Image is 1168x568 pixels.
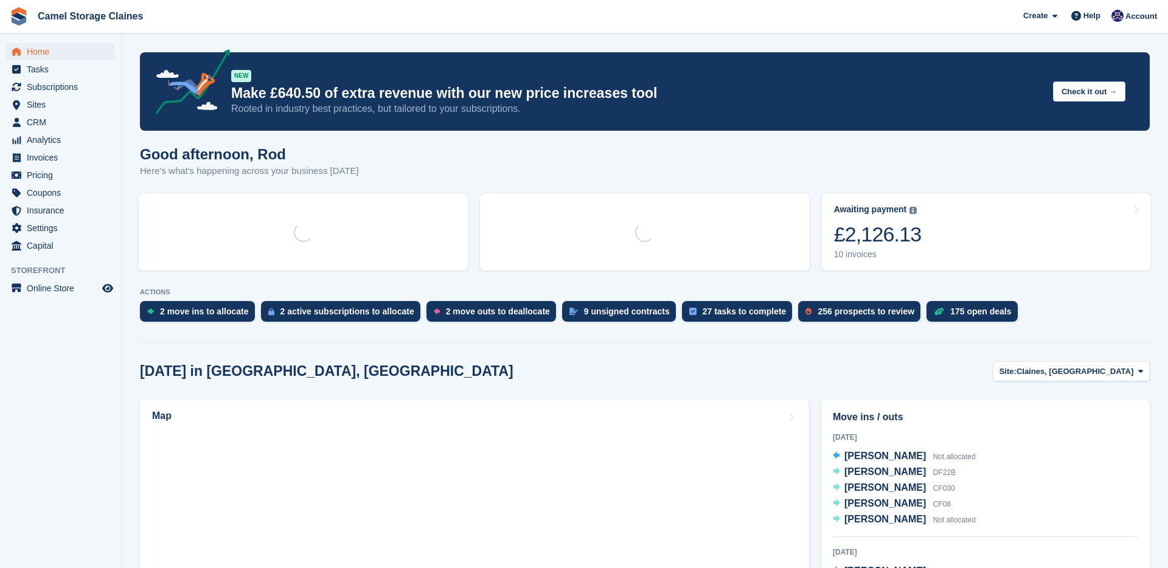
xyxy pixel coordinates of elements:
[446,307,550,316] div: 2 move outs to deallocate
[999,365,1017,378] span: Site:
[934,307,944,316] img: deal-1b604bf984904fb50ccaf53a9ad4b4a5d6e5aea283cecdc64d6e3604feb123c2.svg
[6,280,115,297] a: menu
[268,308,274,316] img: active_subscription_to_allocate_icon-d502201f5373d7db506a760aba3b589e785aa758c864c3986d89f69b8ff3...
[818,307,914,316] div: 256 prospects to review
[1111,10,1124,22] img: Rod
[6,78,115,95] a: menu
[6,114,115,131] a: menu
[27,149,100,166] span: Invoices
[27,184,100,201] span: Coupons
[140,288,1150,296] p: ACTIONS
[160,307,249,316] div: 2 move ins to allocate
[145,49,231,119] img: price-adjustments-announcement-icon-8257ccfd72463d97f412b2fc003d46551f7dbcb40ab6d574587a9cd5c0d94...
[844,451,926,461] span: [PERSON_NAME]
[834,222,922,247] div: £2,126.13
[11,265,121,277] span: Storefront
[27,202,100,219] span: Insurance
[6,131,115,148] a: menu
[27,237,100,254] span: Capital
[833,547,1138,558] div: [DATE]
[6,149,115,166] a: menu
[933,484,955,493] span: CF030
[6,167,115,184] a: menu
[569,308,578,315] img: contract_signature_icon-13c848040528278c33f63329250d36e43548de30e8caae1d1a13099fd9432cc5.svg
[993,361,1150,381] button: Site: Claines, [GEOGRAPHIC_DATA]
[27,167,100,184] span: Pricing
[6,61,115,78] a: menu
[6,202,115,219] a: menu
[844,466,926,477] span: [PERSON_NAME]
[231,85,1043,102] p: Make £640.50 of extra revenue with our new price increases tool
[27,131,100,148] span: Analytics
[27,96,100,113] span: Sites
[6,96,115,113] a: menu
[933,516,976,524] span: Not allocated
[1053,81,1125,102] button: Check it out →
[27,280,100,297] span: Online Store
[10,7,28,26] img: stora-icon-8386f47178a22dfd0bd8f6a31ec36ba5ce8667c1dd55bd0f319d3a0aa187defe.svg
[6,220,115,237] a: menu
[27,78,100,95] span: Subscriptions
[805,308,812,315] img: prospect-51fa495bee0391a8d652442698ab0144808aea92771e9ea1ae160a38d050c398.svg
[689,308,697,315] img: task-75834270c22a3079a89374b754ae025e5fb1db73e45f91037f5363f120a921f8.svg
[822,193,1151,271] a: Awaiting payment £2,126.13 10 invoices
[833,465,956,480] a: [PERSON_NAME] DF22B
[100,281,115,296] a: Preview store
[562,301,682,328] a: 9 unsigned contracts
[1017,365,1133,378] span: Claines, [GEOGRAPHIC_DATA]
[426,301,562,328] a: 2 move outs to deallocate
[27,43,100,60] span: Home
[833,496,951,512] a: [PERSON_NAME] CF08
[926,301,1023,328] a: 175 open deals
[6,184,115,201] a: menu
[933,468,956,477] span: DF22B
[140,301,261,328] a: 2 move ins to allocate
[682,301,799,328] a: 27 tasks to complete
[280,307,414,316] div: 2 active subscriptions to allocate
[27,61,100,78] span: Tasks
[6,237,115,254] a: menu
[834,249,922,260] div: 10 invoices
[844,514,926,524] span: [PERSON_NAME]
[833,480,955,496] a: [PERSON_NAME] CF030
[261,301,426,328] a: 2 active subscriptions to allocate
[950,307,1011,316] div: 175 open deals
[231,102,1043,116] p: Rooted in industry best practices, but tailored to your subscriptions.
[909,207,917,214] img: icon-info-grey-7440780725fd019a000dd9b08b2336e03edf1995a4989e88bcd33f0948082b44.svg
[833,512,976,528] a: [PERSON_NAME] Not allocated
[27,220,100,237] span: Settings
[933,500,951,508] span: CF08
[844,498,926,508] span: [PERSON_NAME]
[833,449,976,465] a: [PERSON_NAME] Not allocated
[833,432,1138,443] div: [DATE]
[798,301,926,328] a: 256 prospects to review
[6,43,115,60] a: menu
[1023,10,1048,22] span: Create
[231,70,251,82] div: NEW
[833,410,1138,424] h2: Move ins / outs
[140,164,359,178] p: Here's what's happening across your business [DATE]
[147,308,154,315] img: move_ins_to_allocate_icon-fdf77a2bb77ea45bf5b3d319d69a93e2d87916cf1d5bf7949dd705db3b84f3ca.svg
[584,307,670,316] div: 9 unsigned contracts
[33,6,148,26] a: Camel Storage Claines
[834,204,907,215] div: Awaiting payment
[140,146,359,162] h1: Good afternoon, Rod
[1125,10,1157,23] span: Account
[1083,10,1100,22] span: Help
[27,114,100,131] span: CRM
[933,452,976,461] span: Not allocated
[140,363,513,379] h2: [DATE] in [GEOGRAPHIC_DATA], [GEOGRAPHIC_DATA]
[844,482,926,493] span: [PERSON_NAME]
[434,308,440,315] img: move_outs_to_deallocate_icon-f764333ba52eb49d3ac5e1228854f67142a1ed5810a6f6cc68b1a99e826820c5.svg
[152,410,172,421] h2: Map
[703,307,787,316] div: 27 tasks to complete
